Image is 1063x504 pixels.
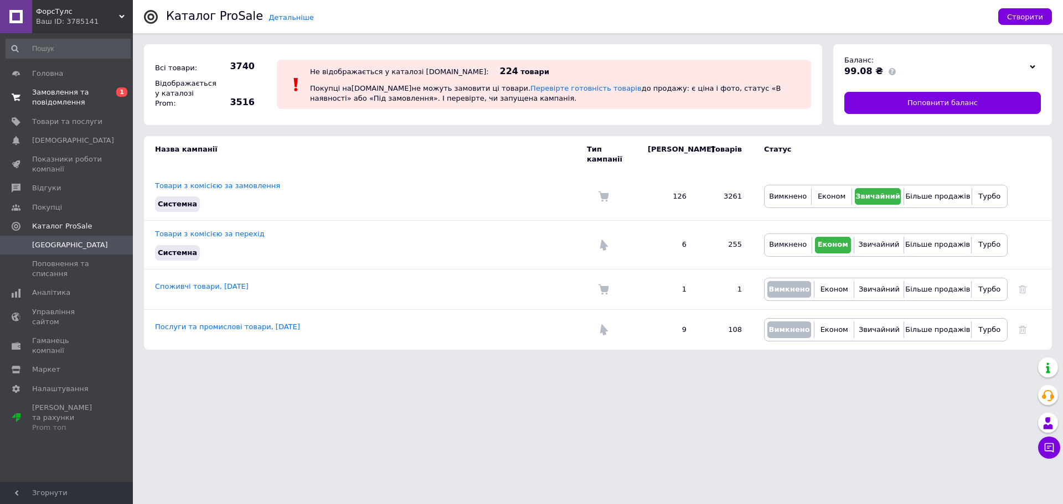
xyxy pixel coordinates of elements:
td: Товарів [698,136,753,173]
span: Управління сайтом [32,307,102,327]
td: 108 [698,309,753,350]
button: Більше продажів [907,188,968,205]
button: Турбо [974,281,1004,298]
button: Звичайний [855,188,901,205]
span: Маркет [32,365,60,375]
span: Головна [32,69,63,79]
span: Вимкнено [768,325,809,334]
span: 3516 [216,96,255,108]
a: Товари з комісією за замовлення [155,181,280,190]
span: Системна [158,248,197,257]
button: Чат з покупцем [1038,437,1060,459]
span: ФорсТулс [36,7,119,17]
div: Ваш ID: 3785141 [36,17,133,27]
td: 6 [637,221,698,269]
button: Турбо [975,188,1004,205]
button: Звичайний [857,321,901,338]
img: Комісія за замовлення [598,191,609,202]
td: 1 [637,269,698,309]
span: Економ [818,240,848,248]
img: Комісія за перехід [598,240,609,251]
span: [DEMOGRAPHIC_DATA] [32,136,114,146]
button: Вимкнено [767,281,811,298]
td: Статус [753,136,1008,173]
div: Відображається у каталозі Prom: [152,76,213,112]
td: 3261 [698,173,753,221]
button: Більше продажів [907,237,968,253]
button: Економ [817,321,851,338]
button: Вимкнено [767,237,809,253]
span: Турбо [978,192,1000,200]
span: Турбо [978,240,1000,248]
span: Турбо [978,325,1000,334]
span: Замовлення та повідомлення [32,87,102,107]
a: Видалити [1019,325,1026,334]
span: 99.08 ₴ [844,66,883,76]
span: Баланс: [844,56,874,64]
td: 126 [637,173,698,221]
span: Звичайний [858,240,899,248]
button: Звичайний [857,237,901,253]
td: [PERSON_NAME] [637,136,698,173]
button: Економ [817,281,851,298]
button: Економ [815,237,851,253]
button: Вимкнено [767,321,811,338]
div: Каталог ProSale [166,11,263,22]
span: Поповнення та списання [32,259,102,279]
a: Товари з комісією за перехід [155,230,265,238]
span: Каталог ProSale [32,221,92,231]
button: Вимкнено [767,188,808,205]
input: Пошук [6,39,131,59]
div: Не відображається у каталозі [DOMAIN_NAME]: [310,67,489,76]
span: Покупці [32,202,62,212]
span: Налаштування [32,384,89,394]
span: Звичайний [855,192,900,200]
span: Створити [1007,13,1043,21]
td: Тип кампанії [587,136,637,173]
td: Назва кампанії [144,136,587,173]
button: Турбо [974,321,1004,338]
span: Вимкнено [769,192,807,200]
span: Більше продажів [905,192,970,200]
span: Вимкнено [769,240,807,248]
span: Звичайний [859,285,900,293]
span: Більше продажів [905,325,970,334]
img: :exclamation: [288,76,305,93]
span: Економ [818,192,845,200]
span: Більше продажів [905,240,970,248]
span: Економ [821,325,848,334]
div: Всі товари: [152,60,213,76]
button: Турбо [974,237,1004,253]
div: Prom топ [32,423,102,433]
span: Системна [158,200,197,208]
span: Гаманець компанії [32,336,102,356]
span: 1 [116,87,127,97]
span: [GEOGRAPHIC_DATA] [32,240,108,250]
button: Більше продажів [907,281,968,298]
img: Комісія за замовлення [598,284,609,295]
img: Комісія за перехід [598,324,609,335]
span: Вимкнено [768,285,809,293]
span: 3740 [216,60,255,72]
a: Перевірте готовність товарів [530,84,642,92]
span: Поповнити баланс [907,98,978,108]
td: 9 [637,309,698,350]
span: [PERSON_NAME] та рахунки [32,403,102,433]
span: Показники роботи компанії [32,154,102,174]
span: Товари та послуги [32,117,102,127]
a: Детальніше [269,13,314,22]
a: Поповнити баланс [844,92,1041,114]
button: Більше продажів [907,321,968,338]
span: Більше продажів [905,285,970,293]
button: Звичайний [857,281,901,298]
a: Видалити [1019,285,1026,293]
a: Споживчі товари, [DATE] [155,282,249,290]
span: Звичайний [859,325,900,334]
a: Послуги та промислові товари, [DATE] [155,323,300,331]
button: Економ [814,188,848,205]
span: Економ [821,285,848,293]
span: Турбо [978,285,1000,293]
span: Покупці на [DOMAIN_NAME] не можуть замовити ці товари. до продажу: є ціна і фото, статус «В наявн... [310,84,781,102]
span: 224 [500,66,518,76]
span: товари [520,67,549,76]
